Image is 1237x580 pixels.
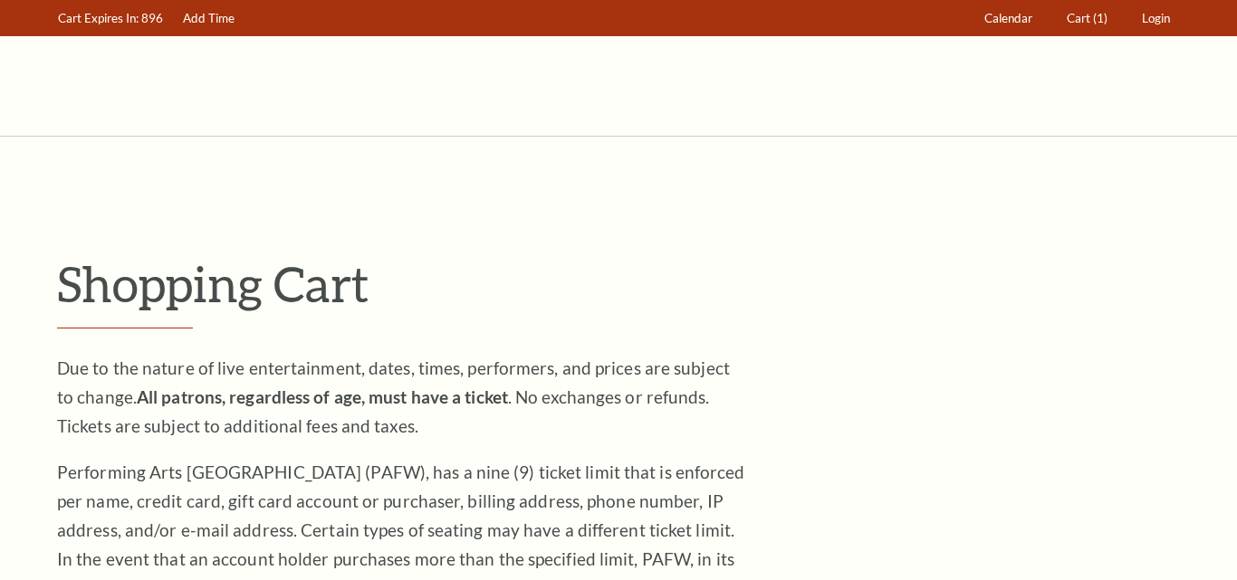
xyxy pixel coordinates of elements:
[137,386,508,407] strong: All patrons, regardless of age, must have a ticket
[58,11,139,25] span: Cart Expires In:
[1067,11,1090,25] span: Cart
[57,254,1180,313] p: Shopping Cart
[1142,11,1170,25] span: Login
[57,357,730,436] span: Due to the nature of live entertainment, dates, times, performers, and prices are subject to chan...
[1059,1,1117,36] a: Cart (1)
[141,11,163,25] span: 896
[976,1,1041,36] a: Calendar
[984,11,1032,25] span: Calendar
[1093,11,1108,25] span: (1)
[1134,1,1179,36] a: Login
[175,1,244,36] a: Add Time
